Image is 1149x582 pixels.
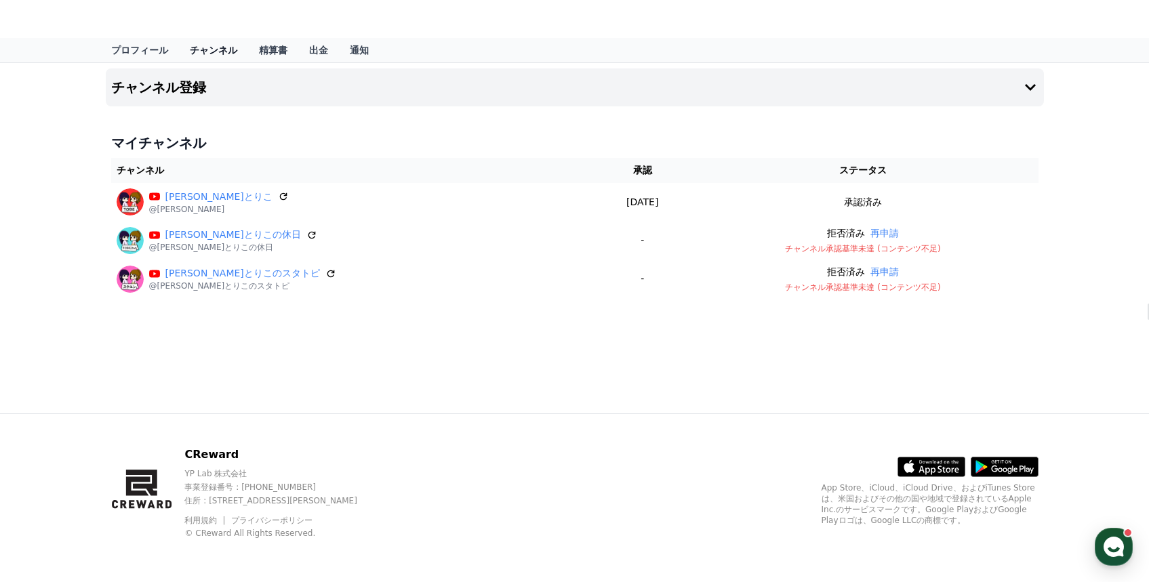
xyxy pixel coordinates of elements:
[597,158,688,183] th: 承認
[201,450,234,461] span: Settings
[184,495,380,506] p: 住所 : [STREET_ADDRESS][PERSON_NAME]
[113,451,153,461] span: Messages
[117,227,144,254] img: さなえとりこの休日
[603,195,683,209] p: [DATE]
[693,243,1033,254] p: チャンネル承認基準未達 (コンテンツ不足)
[184,516,227,525] a: 利用規約
[184,468,380,479] p: YP Lab 株式会社
[827,226,865,241] p: 拒否済み
[179,38,248,62] a: チャンネル
[35,450,58,461] span: Home
[117,266,144,293] img: さなえとりこのスタトピ
[693,282,1033,293] p: チャンネル承認基準未達 (コンテンツ不足)
[870,226,899,241] button: 再申請
[165,228,301,242] a: [PERSON_NAME]とりこの休日
[117,188,144,215] img: さなえとりこ
[165,190,273,204] a: [PERSON_NAME]とりこ
[106,68,1044,106] button: チャンネル登録
[111,8,213,30] a: CReward
[844,195,882,209] p: 承認済み
[603,272,683,286] p: -
[149,242,317,253] p: @[PERSON_NAME]とりこの休日
[149,204,289,215] p: @[PERSON_NAME]
[111,158,597,183] th: チャンネル
[248,38,298,62] a: 精算書
[184,528,380,539] p: © CReward All Rights Reserved.
[822,482,1039,526] p: App Store、iCloud、iCloud Drive、およびiTunes Storeは、米国およびその他の国や地域で登録されているApple Inc.のサービスマークです。Google P...
[4,430,89,463] a: Home
[603,233,683,247] p: -
[184,446,380,463] p: CReward
[231,516,313,525] a: プライバシーポリシー
[298,38,339,62] a: 出金
[175,430,260,463] a: Settings
[111,133,1039,152] h4: マイチャンネル
[111,80,206,95] h4: チャンネル登録
[89,430,175,463] a: Messages
[149,280,336,291] p: @[PERSON_NAME]とりこのスタトピ
[100,38,179,62] a: プロフィール
[184,482,380,493] p: 事業登録番号 : [PHONE_NUMBER]
[165,266,320,280] a: [PERSON_NAME]とりこのスタトピ
[827,265,865,279] p: 拒否済み
[133,8,213,30] span: CReward
[870,265,899,279] button: 再申請
[688,158,1039,183] th: ステータス
[339,38,380,62] a: 通知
